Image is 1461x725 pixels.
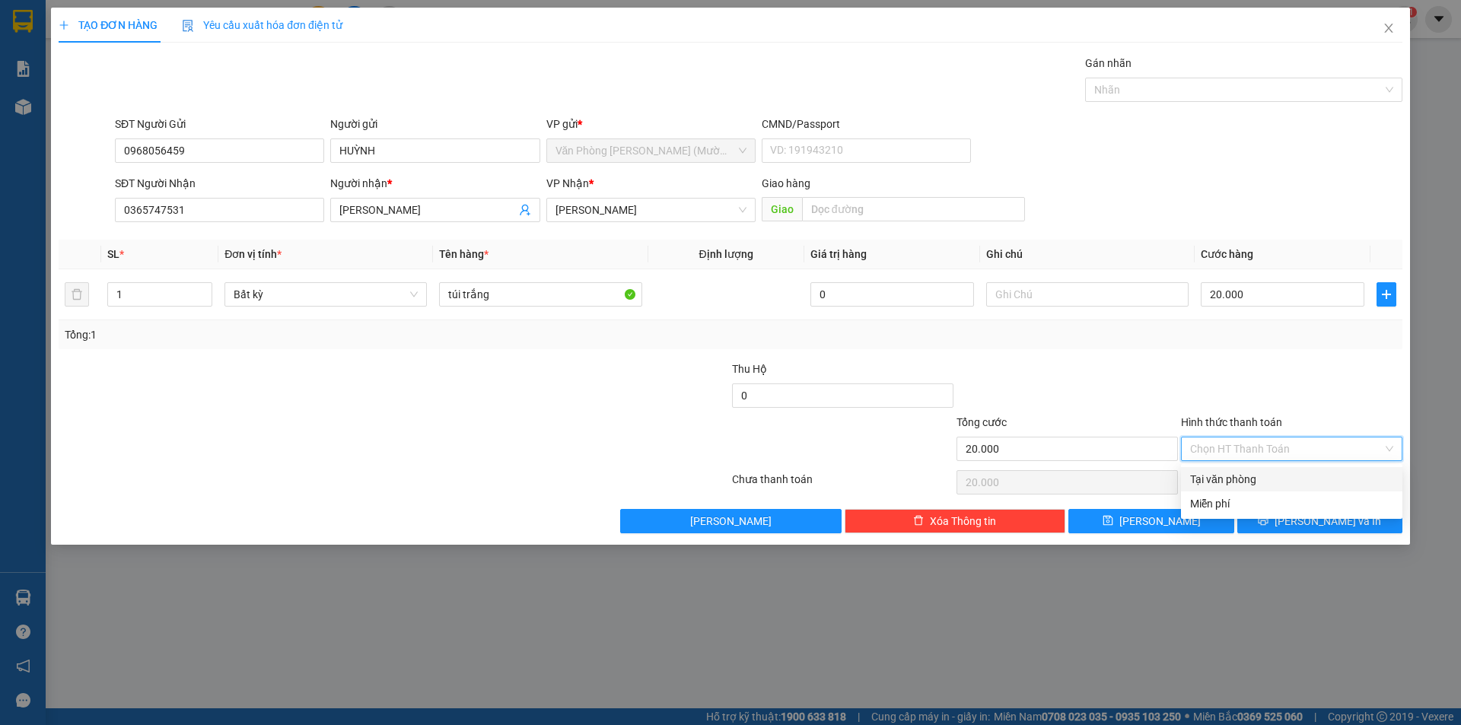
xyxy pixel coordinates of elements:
[439,282,641,307] input: VD: Bàn, Ghế
[845,509,1066,533] button: deleteXóa Thông tin
[1377,288,1396,300] span: plus
[182,19,342,31] span: Yêu cầu xuất hóa đơn điện tử
[730,471,955,498] div: Chưa thanh toán
[1068,509,1233,533] button: save[PERSON_NAME]
[1258,515,1268,527] span: printer
[107,248,119,260] span: SL
[1201,248,1253,260] span: Cước hàng
[762,197,802,221] span: Giao
[930,513,996,529] span: Xóa Thông tin
[1181,416,1282,428] label: Hình thức thanh toán
[59,19,158,31] span: TẠO ĐƠN HÀNG
[19,98,86,170] b: [PERSON_NAME]
[1383,22,1395,34] span: close
[98,22,146,120] b: BIÊN NHẬN GỬI HÀNG
[19,19,95,95] img: logo.jpg
[1190,495,1393,512] div: Miễn phí
[555,199,746,221] span: Phạm Ngũ Lão
[234,283,418,306] span: Bất kỳ
[115,175,324,192] div: SĐT Người Nhận
[1377,282,1396,307] button: plus
[762,177,810,189] span: Giao hàng
[128,58,209,70] b: [DOMAIN_NAME]
[1190,471,1393,488] div: Tại văn phòng
[65,282,89,307] button: delete
[59,20,69,30] span: plus
[956,416,1007,428] span: Tổng cước
[1275,513,1381,529] span: [PERSON_NAME] và In
[128,72,209,91] li: (c) 2017
[913,515,924,527] span: delete
[986,282,1189,307] input: Ghi Chú
[165,19,202,56] img: logo.jpg
[115,116,324,132] div: SĐT Người Gửi
[1103,515,1113,527] span: save
[802,197,1025,221] input: Dọc đường
[980,240,1195,269] th: Ghi chú
[810,282,974,307] input: 0
[620,509,842,533] button: [PERSON_NAME]
[810,248,867,260] span: Giá trị hàng
[330,116,540,132] div: Người gửi
[182,20,194,32] img: icon
[224,248,282,260] span: Đơn vị tính
[555,139,746,162] span: Văn Phòng Trần Phú (Mường Thanh)
[762,116,971,132] div: CMND/Passport
[1085,57,1132,69] label: Gán nhãn
[690,513,772,529] span: [PERSON_NAME]
[546,177,589,189] span: VP Nhận
[1237,509,1402,533] button: printer[PERSON_NAME] và In
[519,204,531,216] span: user-add
[330,175,540,192] div: Người nhận
[546,116,756,132] div: VP gửi
[1367,8,1410,50] button: Close
[699,248,753,260] span: Định lượng
[1119,513,1201,529] span: [PERSON_NAME]
[732,363,767,375] span: Thu Hộ
[439,248,489,260] span: Tên hàng
[65,326,564,343] div: Tổng: 1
